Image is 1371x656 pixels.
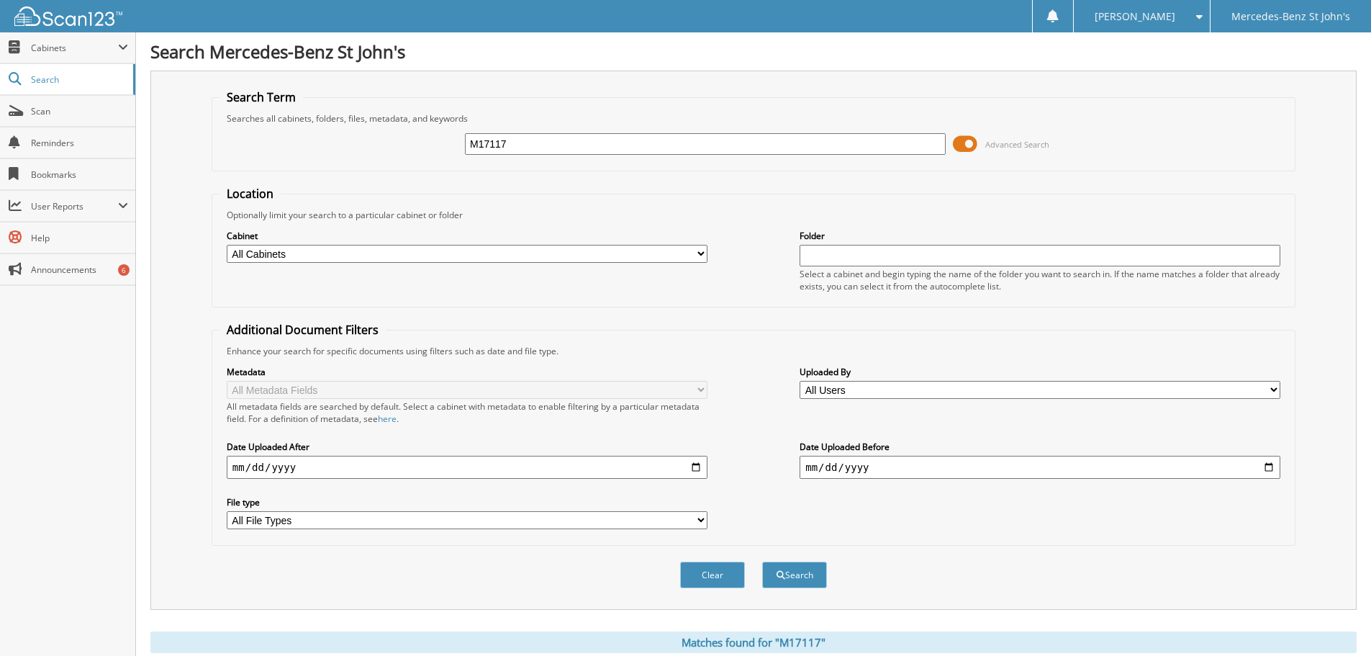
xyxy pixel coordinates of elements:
div: 6 [118,264,130,276]
label: Folder [800,230,1280,242]
input: start [227,456,707,479]
span: [PERSON_NAME] [1095,12,1175,21]
label: Date Uploaded After [227,441,707,453]
h1: Search Mercedes-Benz St John's [150,40,1357,63]
div: Optionally limit your search to a particular cabinet or folder [220,209,1288,221]
span: Mercedes-Benz St John's [1231,12,1350,21]
legend: Additional Document Filters [220,322,386,338]
span: User Reports [31,200,118,212]
legend: Search Term [220,89,303,105]
label: Metadata [227,366,707,378]
span: Cabinets [31,42,118,54]
span: Announcements [31,264,128,276]
span: Search [31,73,126,86]
span: Reminders [31,137,128,149]
div: All metadata fields are searched by default. Select a cabinet with metadata to enable filtering b... [227,400,707,425]
span: Scan [31,105,128,117]
a: here [378,413,397,425]
label: Date Uploaded Before [800,441,1280,453]
div: Select a cabinet and begin typing the name of the folder you want to search in. If the name match... [800,268,1280,292]
label: Cabinet [227,230,707,242]
legend: Location [220,186,281,202]
div: Enhance your search for specific documents using filters such as date and file type. [220,345,1288,357]
div: Matches found for "M17117" [150,632,1357,653]
img: scan123-logo-white.svg [14,6,122,26]
input: end [800,456,1280,479]
label: Uploaded By [800,366,1280,378]
div: Searches all cabinets, folders, files, metadata, and keywords [220,112,1288,125]
label: File type [227,496,707,508]
span: Advanced Search [985,139,1049,150]
span: Help [31,232,128,244]
button: Search [762,562,827,588]
span: Bookmarks [31,169,128,181]
button: Clear [680,562,745,588]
